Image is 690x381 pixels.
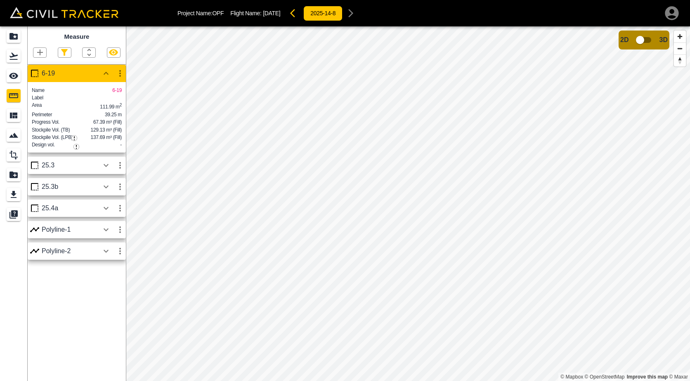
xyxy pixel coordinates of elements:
a: Maxar [669,374,688,380]
a: OpenStreetMap [585,374,625,380]
canvas: Map [126,26,690,381]
span: 3D [659,36,668,44]
p: Flight Name: [230,10,280,16]
p: Project Name: OPF [177,10,224,16]
span: [DATE] [263,10,280,16]
span: 2D [620,36,629,44]
button: Reset bearing to north [674,54,686,66]
img: Civil Tracker [10,7,118,18]
a: Map feedback [627,374,668,380]
button: 2025-14-8 [303,6,343,21]
a: Mapbox [560,374,583,380]
button: Zoom in [674,31,686,42]
button: Zoom out [674,42,686,54]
